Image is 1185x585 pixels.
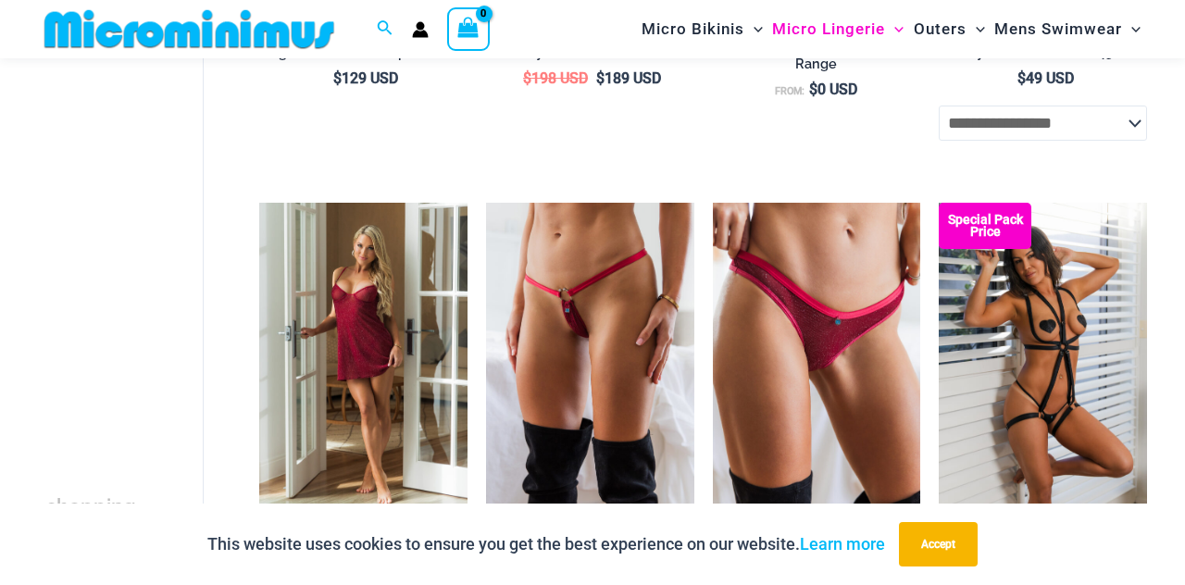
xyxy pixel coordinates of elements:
[634,3,1148,56] nav: Site Navigation
[486,203,694,515] img: Guilty Pleasures Red 689 Micro 01
[713,203,921,515] img: Guilty Pleasures Red 6045 Thong 01
[744,6,763,53] span: Menu Toggle
[637,6,767,53] a: Micro BikinisMenu ToggleMenu Toggle
[1017,69,1074,87] bdi: 49 USD
[377,18,393,41] a: Search icon link
[939,203,1147,515] a: Truth or Dare Black 1905 Bodysuit 611 Micro 07 Truth or Dare Black 1905 Bodysuit 611 Micro 06Trut...
[523,69,588,87] bdi: 198 USD
[909,6,990,53] a: OutersMenu ToggleMenu Toggle
[333,69,398,87] bdi: 129 USD
[596,69,605,87] span: $
[939,214,1031,238] b: Special Pack Price
[333,69,342,87] span: $
[486,203,694,515] a: Guilty Pleasures Red 689 Micro 01Guilty Pleasures Red 689 Micro 02Guilty Pleasures Red 689 Micro 02
[37,8,342,50] img: MM SHOP LOGO FLAT
[46,494,136,517] span: shopping
[412,21,429,38] a: Account icon link
[809,81,817,98] span: $
[713,38,921,80] a: Guilty Pleasures Red Lingerie Range
[596,69,661,87] bdi: 189 USD
[447,7,490,50] a: View Shopping Cart, empty
[967,6,985,53] span: Menu Toggle
[809,81,857,98] bdi: 0 USD
[46,62,213,432] iframe: TrustedSite Certified
[990,6,1145,53] a: Mens SwimwearMenu ToggleMenu Toggle
[523,69,531,87] span: $
[775,85,805,97] span: From:
[207,530,885,558] p: This website uses cookies to ensure you get the best experience on our website.
[713,203,921,515] a: Guilty Pleasures Red 6045 Thong 01Guilty Pleasures Red 6045 Thong 02Guilty Pleasures Red 6045 Tho...
[767,6,908,53] a: Micro LingerieMenu ToggleMenu Toggle
[994,6,1122,53] span: Mens Swimwear
[1122,6,1141,53] span: Menu Toggle
[885,6,904,53] span: Menu Toggle
[259,203,468,515] img: Guilty Pleasures Red 1260 Slip 01
[899,522,978,566] button: Accept
[772,6,885,53] span: Micro Lingerie
[259,203,468,515] a: Guilty Pleasures Red 1260 Slip 01Guilty Pleasures Red 1260 Slip 02Guilty Pleasures Red 1260 Slip 02
[642,6,744,53] span: Micro Bikinis
[46,490,138,584] h3: Micro Lingerie
[1017,69,1026,87] span: $
[914,6,967,53] span: Outers
[939,203,1147,515] img: Truth or Dare Black 1905 Bodysuit 611 Micro 07
[800,534,885,554] a: Learn more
